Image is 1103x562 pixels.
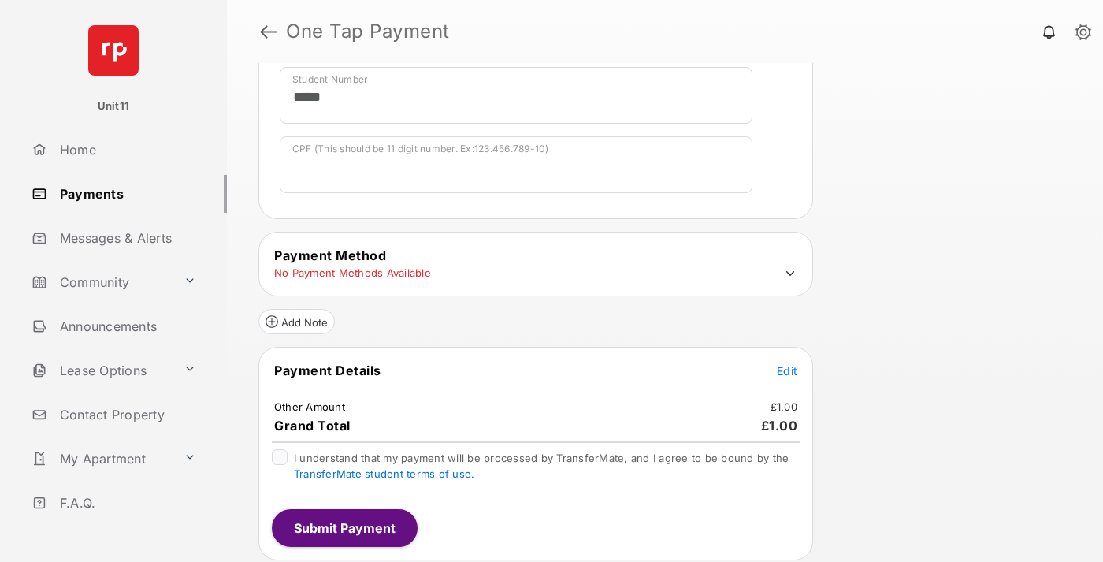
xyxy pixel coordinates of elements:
span: Payment Details [274,363,381,378]
a: F.A.Q. [25,484,227,522]
a: Announcements [25,307,227,345]
a: Home [25,131,227,169]
button: Submit Payment [272,509,418,547]
strong: One Tap Payment [286,22,450,41]
span: Grand Total [274,418,351,434]
td: Other Amount [273,400,346,414]
td: No Payment Methods Available [273,266,432,280]
button: Add Note [258,309,335,334]
a: Community [25,263,177,301]
span: £1.00 [761,418,798,434]
span: I understand that my payment will be processed by TransferMate, and I agree to be bound by the [294,452,789,480]
a: TransferMate student terms of use. [294,467,474,480]
a: Lease Options [25,352,177,389]
a: Messages & Alerts [25,219,227,257]
img: svg+xml;base64,PHN2ZyB4bWxucz0iaHR0cDovL3d3dy53My5vcmcvMjAwMC9zdmciIHdpZHRoPSI2NCIgaGVpZ2h0PSI2NC... [88,25,139,76]
span: Payment Method [274,248,386,263]
button: Edit [777,363,797,378]
span: Edit [777,364,797,378]
a: Payments [25,175,227,213]
a: My Apartment [25,440,177,478]
a: Contact Property [25,396,227,434]
td: £1.00 [770,400,798,414]
p: Unit11 [98,99,130,114]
